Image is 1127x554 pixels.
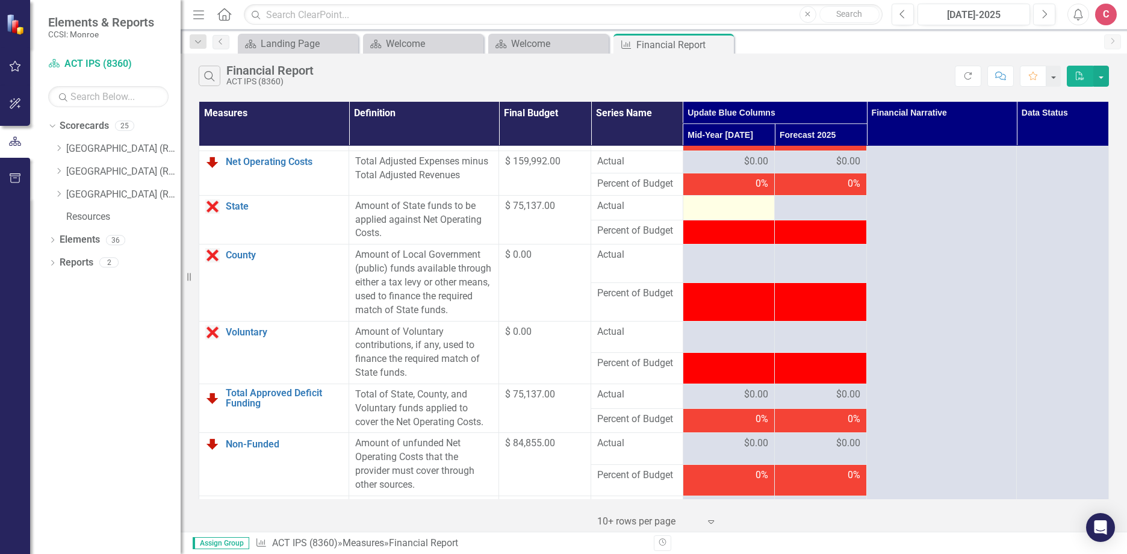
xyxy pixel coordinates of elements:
[199,384,349,433] td: Double-Click to Edit Right Click for Context Menu
[60,256,93,270] a: Reports
[744,388,768,402] span: $0.00
[106,235,125,245] div: 36
[226,77,314,86] div: ACT IPS (8360)
[756,468,768,482] span: 0%
[505,200,555,211] span: $ 75,137.00
[597,468,677,482] span: Percent of Budget
[241,36,355,51] a: Landing Page
[226,388,343,409] a: Total Approved Deficit Funding
[744,437,768,450] span: $0.00
[48,86,169,107] input: Search Below...
[505,437,555,449] span: $ 84,855.00
[505,155,560,167] span: $ 159,992.00
[511,36,606,51] div: Welcome
[917,4,1030,25] button: [DATE]-2025
[836,9,862,19] span: Search
[597,199,677,213] span: Actual
[683,244,775,283] td: Double-Click to Edit
[205,199,220,214] img: Data Error
[505,388,555,400] span: $ 75,137.00
[775,195,867,220] td: Double-Click to Edit
[819,6,880,23] button: Search
[199,195,349,244] td: Double-Click to Edit Right Click for Context Menu
[597,356,677,370] span: Percent of Budget
[261,36,355,51] div: Landing Page
[636,37,731,52] div: Financial Report
[226,250,343,261] a: County
[836,155,860,169] span: $0.00
[597,248,677,262] span: Actual
[66,142,181,156] a: [GEOGRAPHIC_DATA] (RRH)
[343,537,384,549] a: Measures
[205,248,220,263] img: Data Error
[205,155,220,169] img: Below Plan
[505,326,532,337] span: $ 0.00
[60,233,100,247] a: Elements
[597,388,677,402] span: Actual
[1086,513,1115,542] div: Open Intercom Messenger
[48,15,154,30] span: Elements & Reports
[66,165,181,179] a: [GEOGRAPHIC_DATA] (RRH)
[226,201,343,212] a: State
[66,188,181,202] a: [GEOGRAPHIC_DATA] (RRH)
[848,468,860,482] span: 0%
[355,437,492,491] div: Amount of unfunded Net Operating Costs that the provider must cover through other sources.
[848,412,860,426] span: 0%
[355,388,492,429] div: Total of State, County, and Voluntary funds applied to cover the Net Operating Costs.
[115,121,134,131] div: 25
[199,151,349,195] td: Double-Click to Edit Right Click for Context Menu
[272,537,338,549] a: ACT IPS (8360)
[597,412,677,426] span: Percent of Budget
[244,4,883,25] input: Search ClearPoint...
[597,155,677,169] span: Actual
[836,437,860,450] span: $0.00
[775,321,867,352] td: Double-Click to Edit
[199,321,349,384] td: Double-Click to Edit Right Click for Context Menu
[205,437,220,451] img: Below Plan
[355,248,492,317] div: Amount of Local Government (public) funds available through either a tax levy or other means, use...
[597,177,677,191] span: Percent of Budget
[355,199,492,241] div: Amount of State funds to be applied against Net Operating Costs.
[66,210,181,224] a: Resources
[389,537,458,549] div: Financial Report
[226,439,343,450] a: Non-Funded
[226,64,314,77] div: Financial Report
[226,327,343,338] a: Voluntary
[744,155,768,169] span: $0.00
[205,325,220,340] img: Data Error
[505,249,532,260] span: $ 0.00
[199,433,349,496] td: Double-Click to Edit Right Click for Context Menu
[6,13,27,34] img: ClearPoint Strategy
[205,391,220,405] img: Below Plan
[355,155,492,182] div: Total Adjusted Expenses minus Total Adjusted Revenues
[756,177,768,191] span: 0%
[366,36,480,51] a: Welcome
[48,57,169,71] a: ACT IPS (8360)
[491,36,606,51] a: Welcome
[683,195,775,220] td: Double-Click to Edit
[99,258,119,268] div: 2
[355,325,492,380] div: Amount of Voluntary contributions, if any, used to finance the required match of State funds.
[199,244,349,321] td: Double-Click to Edit Right Click for Context Menu
[48,30,154,39] small: CCSI: Monroe
[756,412,768,426] span: 0%
[775,244,867,283] td: Double-Click to Edit
[226,157,343,167] a: Net Operating Costs
[836,388,860,402] span: $0.00
[255,537,645,550] div: » »
[848,177,860,191] span: 0%
[597,224,677,238] span: Percent of Budget
[60,119,109,133] a: Scorecards
[193,537,249,549] span: Assign Group
[597,287,677,300] span: Percent of Budget
[1095,4,1117,25] button: C
[597,437,677,450] span: Actual
[597,325,677,339] span: Actual
[683,321,775,352] td: Double-Click to Edit
[386,36,480,51] div: Welcome
[922,8,1026,22] div: [DATE]-2025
